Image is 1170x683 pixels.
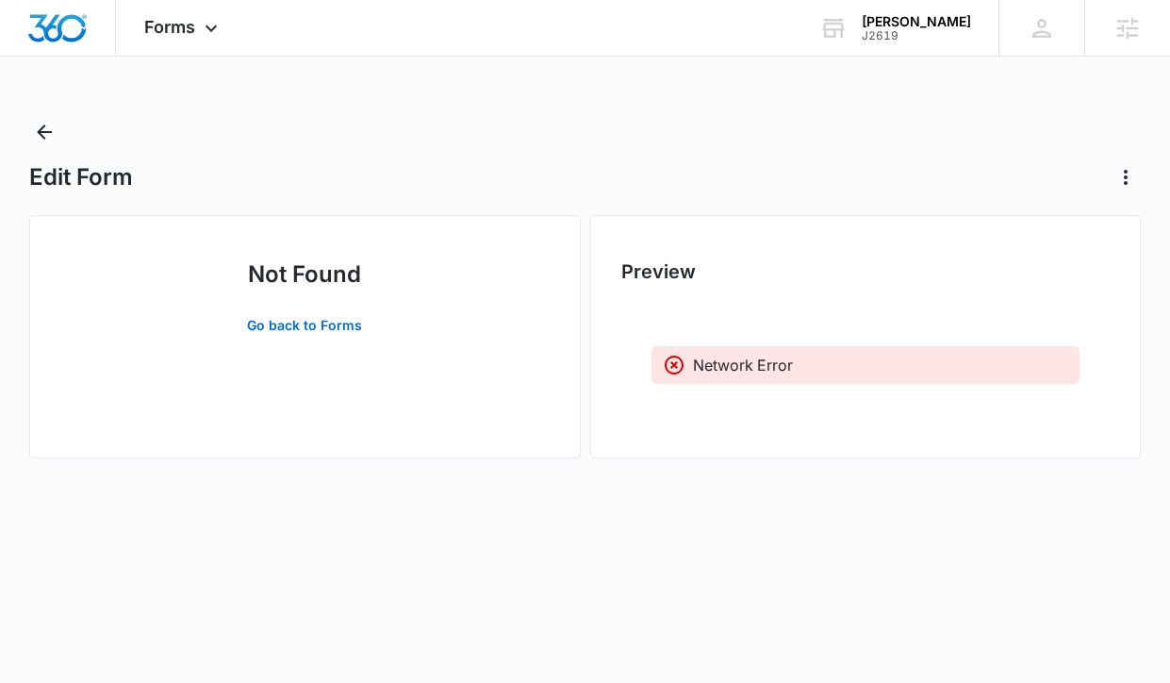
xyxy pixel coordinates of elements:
span: Forms [144,17,195,37]
h2: Preview [621,258,1110,286]
button: Back [29,117,59,147]
h1: Edit Form [29,163,133,192]
div: account id [862,29,971,42]
button: Actions [1111,162,1141,192]
h2: Not Found [60,258,549,292]
div: account name [862,14,971,29]
a: Go back to Forms [228,303,381,348]
p: Network Error [693,354,793,376]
